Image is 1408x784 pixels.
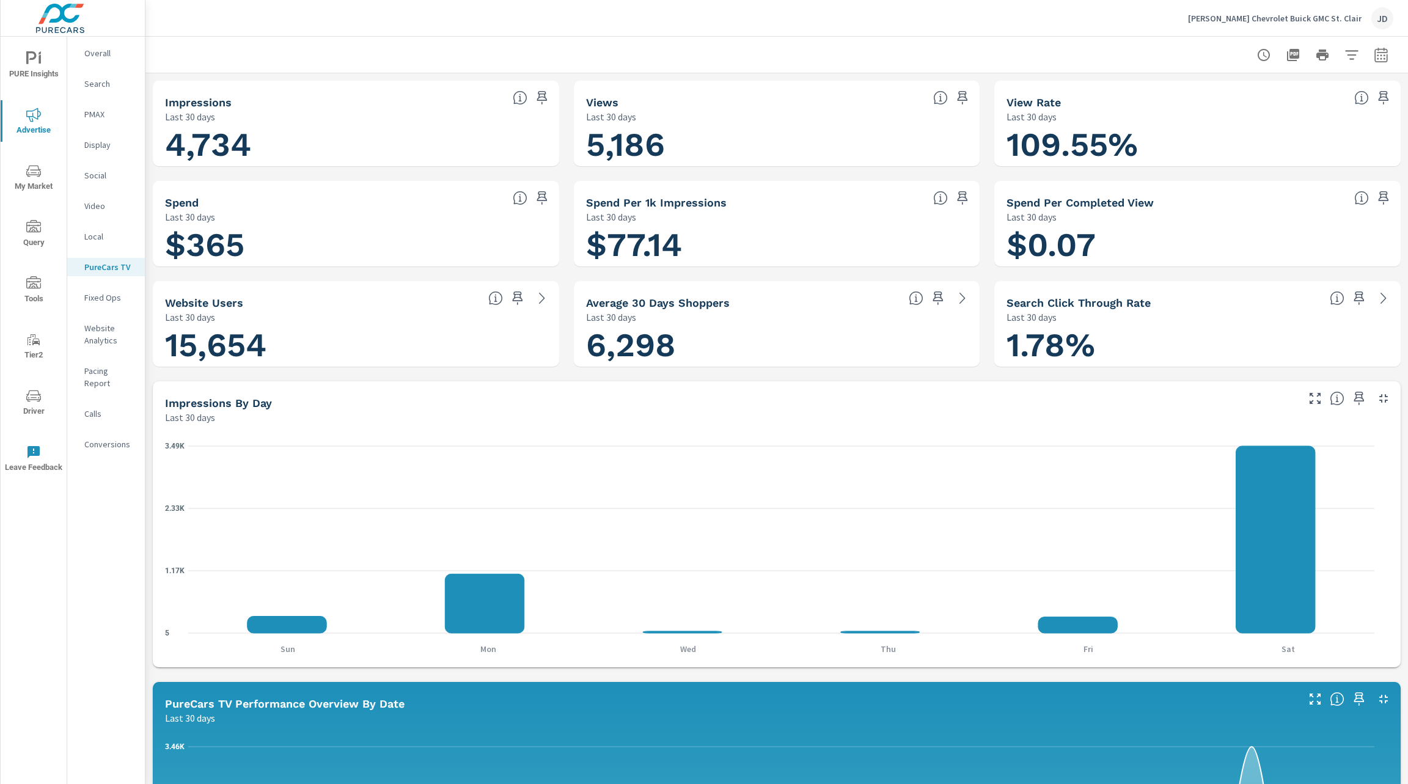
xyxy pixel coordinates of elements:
span: PURE Insights [4,51,63,81]
h5: Spend Per Completed View [1007,196,1154,209]
div: Conversions [67,435,145,453]
text: 1.17K [165,566,185,575]
span: Total spend per 1,000 impressions. [Source: This data is provided by the video advertising platform] [1354,191,1369,205]
button: Minimize Widget [1374,389,1393,408]
p: Last 30 days [586,310,636,324]
span: Advertise [4,108,63,137]
p: Last 30 days [165,410,215,425]
h5: Spend Per 1k Impressions [586,196,727,209]
div: Social [67,166,145,185]
button: Print Report [1310,43,1335,67]
h5: Spend [165,196,199,209]
span: Number of times your connected TV ad was presented to a user. [Source: This data is provided by t... [513,90,527,105]
p: Last 30 days [586,109,636,124]
button: Make Fullscreen [1305,389,1325,408]
p: PMAX [84,108,135,120]
span: Percentage of Impressions where the ad was viewed completely. “Impressions” divided by “Views”. [... [1354,90,1369,105]
a: See more details in report [953,288,972,308]
span: A rolling 30 day total of daily Shoppers on the dealership website, averaged over the selected da... [909,291,923,306]
p: Last 30 days [1007,109,1057,124]
h5: Views [586,96,618,109]
p: Video [84,200,135,212]
button: Minimize Widget [1374,689,1393,709]
h5: Impressions by Day [165,397,272,409]
h1: 1.78% [1007,324,1388,366]
p: [PERSON_NAME] Chevrolet Buick GMC St. Clair [1188,13,1362,24]
span: Save this to your personalized report [953,188,972,208]
p: Local [84,230,135,243]
span: Cost of your connected TV ad campaigns. [Source: This data is provided by the video advertising p... [513,191,527,205]
span: Number of times your connected TV ad was viewed completely by a user. [Source: This data is provi... [933,90,948,105]
h1: 4,734 [165,124,547,166]
p: Display [84,139,135,151]
span: Save this to your personalized report [1349,389,1369,408]
span: Save this to your personalized report [532,88,552,108]
span: Percentage of users who viewed your campaigns who clicked through to your website. For example, i... [1330,291,1344,306]
button: "Export Report to PDF" [1281,43,1305,67]
div: nav menu [1,37,67,486]
span: Leave Feedback [4,445,63,475]
div: PureCars TV [67,258,145,276]
div: Local [67,227,145,246]
h5: Website Users [165,296,243,309]
h5: Impressions [165,96,232,109]
text: 5 [165,629,169,637]
div: Overall [67,44,145,62]
span: My Market [4,164,63,194]
div: JD [1371,7,1393,29]
p: Last 30 days [586,210,636,224]
h5: PureCars TV Performance Overview By Date [165,697,405,710]
div: Display [67,136,145,154]
p: Sun [266,643,309,655]
span: Save this to your personalized report [953,88,972,108]
span: Understand PureCars TV performance data over time and see how metrics compare to each other over ... [1330,692,1344,706]
p: Last 30 days [1007,210,1057,224]
div: PMAX [67,105,145,123]
p: Last 30 days [165,210,215,224]
p: Thu [867,643,910,655]
p: Last 30 days [165,310,215,324]
span: Unique website visitors over the selected time period. [Source: Website Analytics] [488,291,503,306]
span: Query [4,220,63,250]
p: Calls [84,408,135,420]
span: Save this to your personalized report [508,288,527,308]
div: Video [67,197,145,215]
div: Calls [67,405,145,423]
text: 2.33K [165,504,185,513]
span: Driver [4,389,63,419]
p: Wed [667,643,710,655]
h1: $365 [165,224,547,266]
p: Last 30 days [165,711,215,725]
span: Tools [4,276,63,306]
span: Total spend per 1,000 impressions. [Source: This data is provided by the video advertising platform] [933,191,948,205]
h5: Search Click Through Rate [1007,296,1151,309]
p: Last 30 days [165,109,215,124]
a: See more details in report [1374,288,1393,308]
div: Search [67,75,145,93]
p: Social [84,169,135,181]
div: Pacing Report [67,362,145,392]
span: Save this to your personalized report [1374,88,1393,108]
div: Fixed Ops [67,288,145,307]
h1: $77.14 [586,224,968,266]
h1: 15,654 [165,324,547,366]
p: Overall [84,47,135,59]
span: Save this to your personalized report [532,188,552,208]
p: Last 30 days [1007,310,1057,324]
h5: Average 30 Days Shoppers [586,296,730,309]
a: See more details in report [532,288,552,308]
span: Save this to your personalized report [1374,188,1393,208]
p: Search [84,78,135,90]
span: Save this to your personalized report [928,288,948,308]
div: Website Analytics [67,319,145,350]
text: 3.46K [165,742,185,751]
p: PureCars TV [84,261,135,273]
span: Save this to your personalized report [1349,689,1369,709]
h1: 5,186 [586,124,968,166]
span: The number of impressions, broken down by the day of the week they occurred. [1330,391,1344,406]
text: 3.49K [165,442,185,450]
span: Tier2 [4,332,63,362]
p: Website Analytics [84,322,135,346]
h1: 109.55% [1007,124,1388,166]
p: Conversions [84,438,135,450]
